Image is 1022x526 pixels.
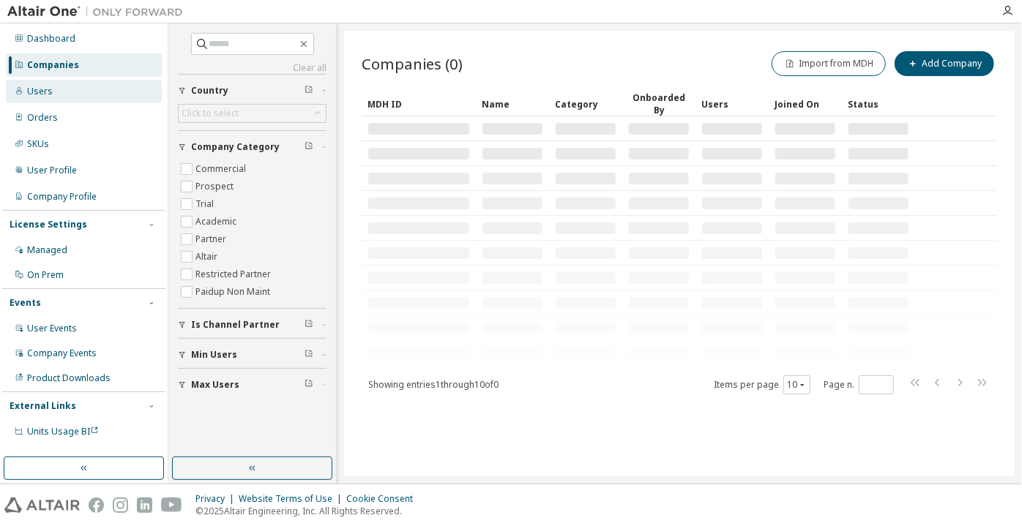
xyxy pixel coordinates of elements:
div: Users [27,86,53,97]
div: Status [848,92,909,116]
button: Company Category [178,131,327,163]
img: facebook.svg [89,497,104,513]
div: License Settings [10,219,87,230]
div: Dashboard [27,33,75,45]
label: Altair [195,248,220,266]
img: Altair One [7,4,190,19]
div: Company Events [27,347,97,359]
span: Company Category [191,141,280,153]
label: Commercial [195,160,249,178]
button: Max Users [178,369,327,401]
span: Clear filter [305,319,313,331]
div: Click to select [182,108,239,119]
div: External Links [10,400,76,412]
div: Users [701,92,763,116]
div: Events [10,297,41,309]
button: Country [178,75,327,107]
div: Companies [27,59,79,71]
span: Showing entries 1 through 10 of 0 [368,378,499,391]
label: Restricted Partner [195,266,274,283]
span: Clear filter [305,85,313,97]
div: SKUs [27,138,49,150]
img: altair_logo.svg [4,497,80,513]
span: Companies (0) [362,53,463,74]
span: Clear filter [305,141,313,153]
span: Country [191,85,228,97]
span: Max Users [191,379,239,391]
img: linkedin.svg [137,497,152,513]
span: Min Users [191,349,237,361]
button: Is Channel Partner [178,309,327,341]
img: instagram.svg [113,497,128,513]
div: Click to select [179,105,326,122]
label: Prospect [195,178,236,195]
div: Onboarded By [628,91,690,116]
button: Import from MDH [772,51,886,76]
span: Items per page [714,375,810,394]
div: Privacy [195,493,239,505]
span: Clear filter [305,349,313,361]
div: On Prem [27,269,64,281]
div: Company Profile [27,191,97,203]
div: Product Downloads [27,372,111,384]
label: Partner [195,230,229,248]
button: 10 [787,379,807,391]
div: MDH ID [368,92,470,116]
span: Page n. [824,375,894,394]
div: Category [555,92,616,116]
p: © 2025 Altair Engineering, Inc. All Rights Reserved. [195,505,422,517]
div: Joined On [775,92,836,116]
span: Clear filter [305,379,313,391]
a: Clear all [178,62,327,74]
div: Managed [27,244,67,256]
span: Is Channel Partner [191,319,280,331]
button: Min Users [178,339,327,371]
div: User Profile [27,165,77,176]
img: youtube.svg [161,497,182,513]
div: Website Terms of Use [239,493,346,505]
button: Add Company [895,51,994,76]
label: Paidup Non Maint [195,283,273,301]
div: Orders [27,112,58,124]
div: Name [482,92,543,116]
div: Cookie Consent [346,493,422,505]
label: Academic [195,213,239,230]
span: Units Usage BI [27,425,99,437]
div: User Events [27,323,77,334]
label: Trial [195,195,217,213]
